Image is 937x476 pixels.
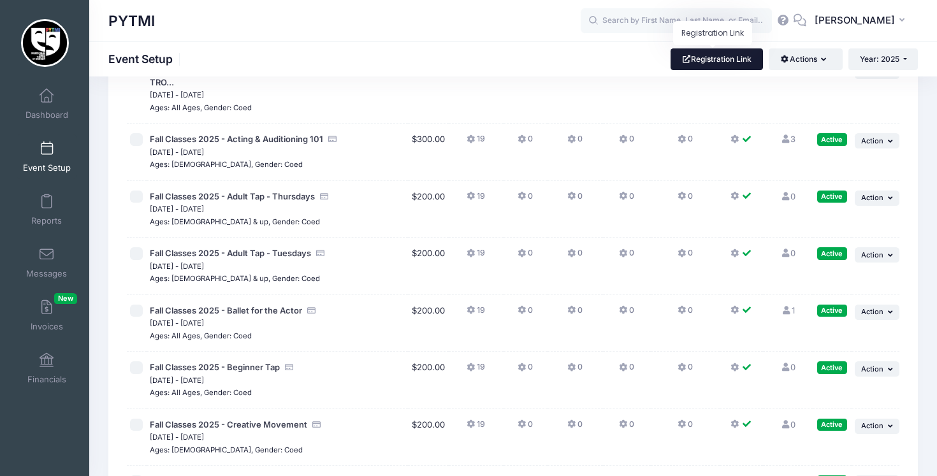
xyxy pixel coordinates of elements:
button: 19 [467,361,485,380]
a: Event Setup [17,134,77,179]
span: Action [861,250,883,259]
td: $300.00 [408,124,449,181]
h1: Event Setup [108,52,184,66]
input: Search by First Name, Last Name, or Email... [581,8,772,34]
a: 0 [780,248,795,258]
span: Action [861,307,883,316]
span: Event Setup [23,162,71,173]
span: Action [861,421,883,430]
button: 0 [619,419,634,437]
button: Action [855,191,899,206]
button: 0 [678,305,693,323]
button: Action [855,133,899,148]
span: Messages [26,268,67,279]
div: Registration Link [673,21,752,45]
small: Ages: [DEMOGRAPHIC_DATA], Gender: Coed [150,445,303,454]
button: 0 [518,133,533,152]
small: [DATE] - [DATE] [150,90,204,99]
span: New [54,293,77,304]
td: $200.00 [408,295,449,352]
button: 0 [567,305,583,323]
button: 0 [619,133,634,152]
button: Action [855,305,899,320]
span: [PERSON_NAME] [815,13,895,27]
td: $200.00 [408,352,449,409]
button: 19 [467,419,485,437]
span: Invoices [31,321,63,332]
small: Ages: All Ages, Gender: Coed [150,388,252,397]
td: $200.00 [408,409,449,466]
button: 19 [467,305,485,323]
button: 0 [619,305,634,323]
i: Accepting Credit Card Payments [284,363,294,371]
button: 19 [467,133,485,152]
span: Financials [27,374,66,385]
button: 0 [518,247,533,266]
button: 0 [518,361,533,380]
td: $150.00 [408,54,449,124]
span: Reports [31,215,62,226]
button: Action [855,361,899,377]
i: Accepting Credit Card Payments [312,421,322,429]
span: Fall Classes 2025 - Ballet for the Actor [150,305,302,315]
a: Financials [17,346,77,391]
div: Active [817,419,847,431]
a: 0 [780,362,795,372]
small: [DATE] - [DATE] [150,205,204,213]
span: Fall Classes 2025 - Acting & Auditioning 101 [150,134,323,144]
span: Fall Classes 2025 - Adult Tap - Thursdays [150,191,315,201]
button: Year: 2025 [848,48,918,70]
div: Active [817,305,847,317]
a: Reports [17,187,77,232]
small: [DATE] - [DATE] [150,262,204,271]
div: Active [817,247,847,259]
button: 0 [567,361,583,380]
small: [DATE] - [DATE] [150,319,204,328]
button: 19 [467,191,485,209]
button: 0 [567,133,583,152]
span: Dashboard [25,110,68,120]
button: 0 [518,305,533,323]
button: 0 [567,191,583,209]
button: Action [855,419,899,434]
span: Fall Classes 2025 - Beginner Tap [150,362,280,372]
a: 0 [780,419,795,429]
a: 0 [780,191,795,201]
button: 0 [678,361,693,380]
i: Accepting Credit Card Payments [328,135,338,143]
a: 1 [781,305,795,315]
small: [DATE] - [DATE] [150,433,204,442]
small: Ages: All Ages, Gender: Coed [150,103,252,112]
a: Messages [17,240,77,285]
small: Ages: All Ages, Gender: Coed [150,331,252,340]
button: Actions [769,48,842,70]
a: InvoicesNew [17,293,77,338]
button: 0 [678,419,693,437]
span: Year: 2025 [860,54,899,64]
i: Accepting Credit Card Payments [307,307,317,315]
i: Accepting Credit Card Payments [316,249,326,257]
a: Dashboard [17,82,77,126]
button: [PERSON_NAME] [806,6,918,36]
small: [DATE] - [DATE] [150,376,204,385]
button: 19 [467,247,485,266]
small: [DATE] - [DATE] [150,148,204,157]
i: Accepting Credit Card Payments [319,192,330,201]
div: Active [817,133,847,145]
small: Ages: [DEMOGRAPHIC_DATA] & up, Gender: Coed [150,274,320,283]
button: 0 [619,247,634,266]
span: Action [861,136,883,145]
span: Action [861,364,883,373]
td: $200.00 [408,181,449,238]
td: $200.00 [408,238,449,295]
button: 0 [678,191,693,209]
button: 0 [619,191,634,209]
button: 0 [678,133,693,152]
span: Fall Classes 2025 - Creative Movement [150,419,307,429]
button: Action [855,247,899,263]
small: Ages: [DEMOGRAPHIC_DATA], Gender: Coed [150,160,303,169]
button: 0 [518,191,533,209]
small: Ages: [DEMOGRAPHIC_DATA] & up, Gender: Coed [150,217,320,226]
a: Registration Link [671,48,763,70]
button: 0 [518,419,533,437]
